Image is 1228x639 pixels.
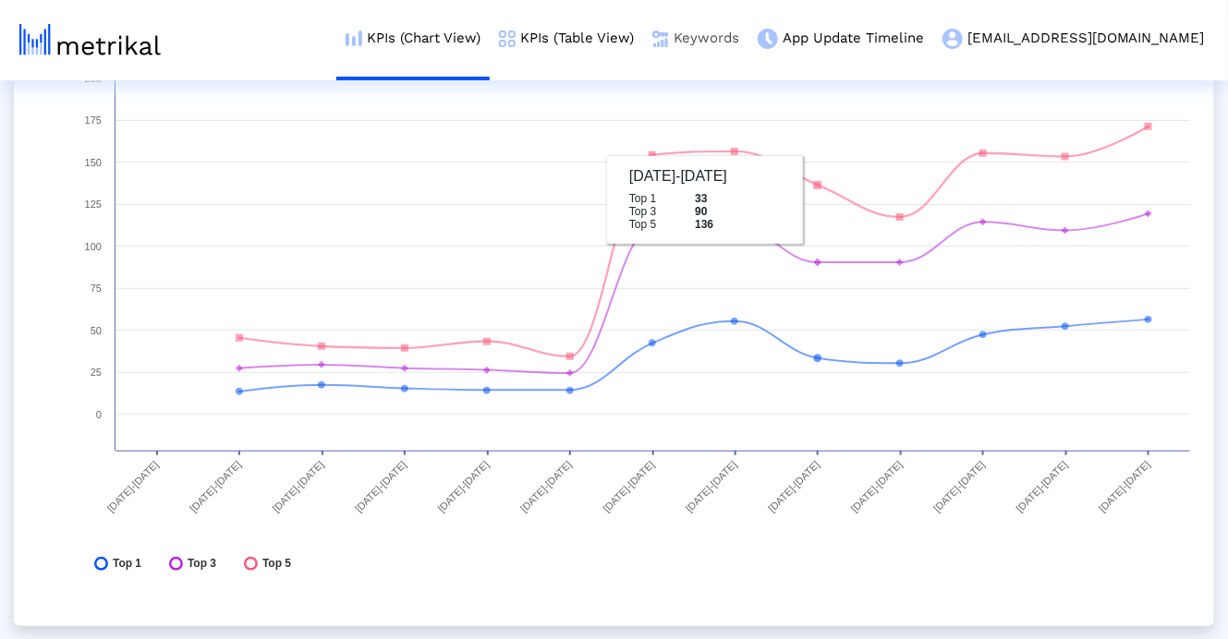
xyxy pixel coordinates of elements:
text: [DATE]-[DATE] [931,459,987,514]
text: 150 [85,157,102,168]
span: Top 1 [113,557,141,571]
text: [DATE]-[DATE] [188,459,243,514]
span: Top 5 [262,557,291,571]
img: kpi-table-menu-icon.png [499,30,516,47]
img: keywords.png [652,30,669,47]
text: [DATE]-[DATE] [353,459,408,514]
text: [DATE]-[DATE] [849,459,905,514]
img: kpi-chart-menu-icon.png [346,30,362,46]
text: 0 [96,409,102,420]
img: metrical-logo-light.png [19,24,161,55]
span: Top 3 [188,557,216,571]
text: 175 [85,115,102,126]
text: [DATE]-[DATE] [518,459,574,514]
img: app-update-menu-icon.png [758,29,778,49]
text: [DATE]-[DATE] [271,459,326,514]
text: 25 [91,367,102,378]
text: 100 [85,241,102,252]
text: [DATE]-[DATE] [601,459,656,514]
text: 50 [91,325,102,336]
text: 125 [85,199,102,210]
text: [DATE]-[DATE] [684,459,739,514]
text: [DATE]-[DATE] [105,459,161,514]
text: [DATE]-[DATE] [436,459,492,514]
text: 75 [91,283,102,294]
img: my-account-menu-icon.png [942,29,963,49]
text: [DATE]-[DATE] [766,459,821,514]
text: [DATE]-[DATE] [1097,459,1152,514]
text: [DATE]-[DATE] [1015,459,1070,514]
